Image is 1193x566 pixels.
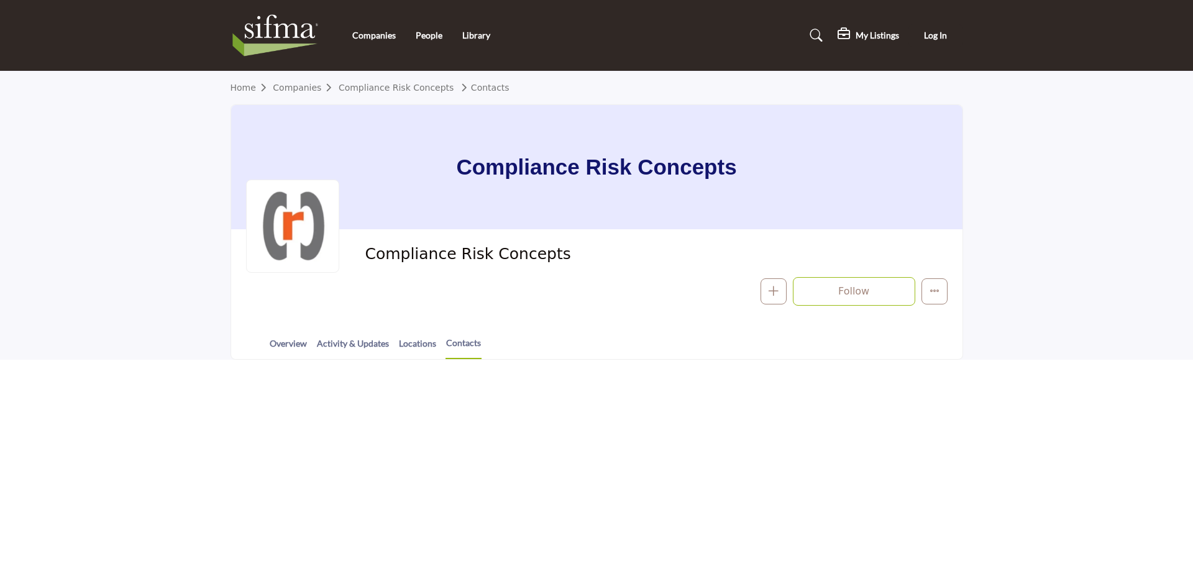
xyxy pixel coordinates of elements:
[416,30,442,40] a: People
[908,24,963,47] button: Log In
[269,337,308,358] a: Overview
[352,30,396,40] a: Companies
[798,25,831,45] a: Search
[838,28,899,43] div: My Listings
[457,83,510,93] a: Contacts
[793,277,915,306] button: Follow
[856,30,899,41] h5: My Listings
[316,337,390,358] a: Activity & Updates
[921,278,948,304] button: More details
[365,244,645,265] span: Compliance Risk Concepts
[924,30,947,40] span: Log In
[339,83,454,93] a: Compliance Risk Concepts
[462,30,490,40] a: Library
[231,83,273,93] a: Home
[273,83,339,93] a: Companies
[446,336,482,359] a: Contacts
[231,11,327,60] img: site Logo
[456,105,736,229] h1: Compliance Risk Concepts
[398,337,437,358] a: Locations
